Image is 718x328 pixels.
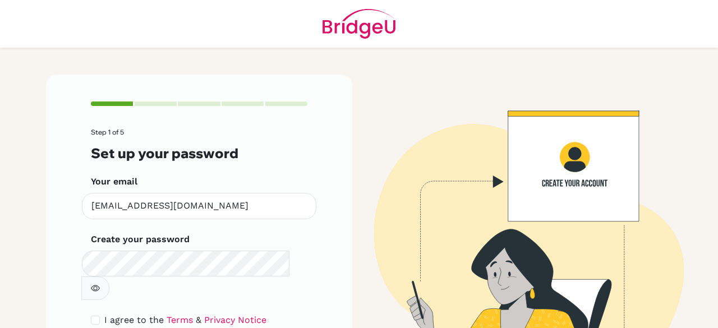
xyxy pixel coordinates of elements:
span: & [196,315,201,325]
a: Terms [167,315,193,325]
span: I agree to the [104,315,164,325]
span: Step 1 of 5 [91,128,124,136]
label: Create your password [91,233,190,246]
input: Insert your email* [82,193,316,219]
a: Privacy Notice [204,315,266,325]
h3: Set up your password [91,145,307,161]
label: Your email [91,175,137,188]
